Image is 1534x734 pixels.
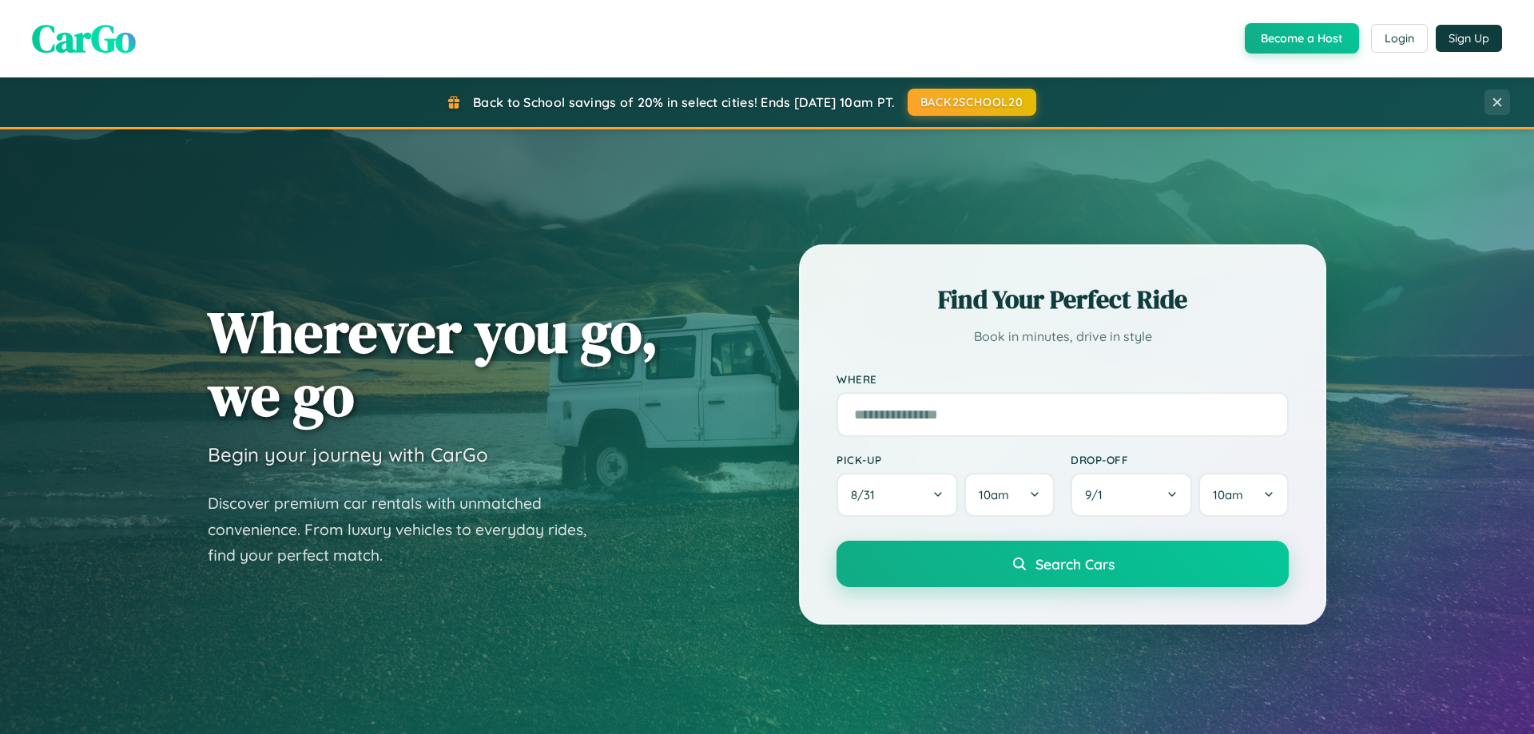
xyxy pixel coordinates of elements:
label: Where [837,372,1289,386]
h1: Wherever you go, we go [208,300,658,427]
span: 10am [1213,487,1243,502]
button: 10am [1198,473,1289,517]
button: 9/1 [1071,473,1192,517]
button: BACK2SCHOOL20 [908,89,1036,116]
span: Search Cars [1035,555,1115,573]
span: 9 / 1 [1085,487,1111,502]
span: 10am [979,487,1009,502]
button: 8/31 [837,473,958,517]
button: Sign Up [1436,25,1502,52]
p: Book in minutes, drive in style [837,325,1289,348]
p: Discover premium car rentals with unmatched convenience. From luxury vehicles to everyday rides, ... [208,490,607,569]
span: 8 / 31 [851,487,883,502]
label: Pick-up [837,453,1055,466]
button: Become a Host [1245,23,1359,54]
button: Login [1371,24,1428,53]
span: Back to School savings of 20% in select cities! Ends [DATE] 10am PT. [473,94,895,110]
h3: Begin your journey with CarGo [208,442,488,466]
button: 10am [964,473,1055,517]
span: CarGo [32,12,136,65]
h2: Find Your Perfect Ride [837,282,1289,317]
button: Search Cars [837,541,1289,587]
label: Drop-off [1071,453,1289,466]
